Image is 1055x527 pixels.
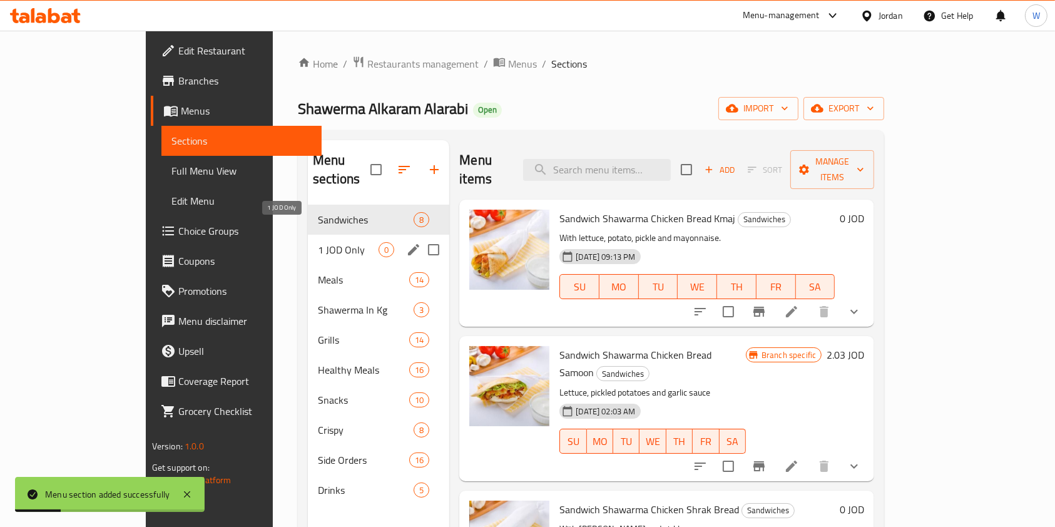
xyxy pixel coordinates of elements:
a: Full Menu View [161,156,322,186]
span: import [728,101,788,116]
span: Snacks [318,392,409,407]
span: Select to update [715,453,742,479]
p: With lettuce, potato, pickle and mayonnaise. [559,230,835,246]
span: 16 [410,454,429,466]
img: Sandwich Shawarma Chicken Bread Samoon [469,346,549,426]
button: MO [599,274,639,299]
span: SA [801,278,830,296]
span: SA [725,432,741,451]
span: WE [683,278,712,296]
div: items [414,483,429,498]
span: Coverage Report [178,374,312,389]
button: delete [809,451,839,481]
span: Branches [178,73,312,88]
a: Restaurants management [352,56,479,72]
span: 5 [414,484,429,496]
span: SU [565,278,594,296]
button: Manage items [790,150,874,189]
span: Sections [171,133,312,148]
button: TU [613,429,640,454]
span: [DATE] 02:03 AM [571,406,640,417]
div: Sandwiches8 [308,205,449,235]
nav: breadcrumb [298,56,884,72]
button: SA [720,429,746,454]
h6: 2.03 JOD [827,346,864,364]
a: Edit menu item [784,304,799,319]
span: Add [703,163,736,177]
div: Healthy Meals16 [308,355,449,385]
a: Edit Menu [161,186,322,216]
span: [DATE] 09:13 PM [571,251,640,263]
span: Select section first [740,160,790,180]
div: 1 JOD Only0edit [308,235,449,265]
span: Add item [700,160,740,180]
a: Promotions [151,276,322,306]
a: Sections [161,126,322,156]
a: Branches [151,66,322,96]
a: Grocery Checklist [151,396,322,426]
span: Select to update [715,299,742,325]
button: TU [639,274,678,299]
span: Menu disclaimer [178,314,312,329]
button: WE [640,429,666,454]
span: Select all sections [363,156,389,183]
svg: Show Choices [847,459,862,474]
span: Healthy Meals [318,362,409,377]
div: items [409,362,429,377]
span: Grills [318,332,409,347]
span: 0 [379,244,394,256]
span: Sandwich Shawarma Chicken Bread Samoon [559,345,711,382]
span: TU [618,432,635,451]
a: Menus [493,56,537,72]
span: Upsell [178,344,312,359]
div: items [379,242,394,257]
span: Sandwiches [738,212,790,227]
button: sort-choices [685,451,715,481]
img: Sandwich Shawarma Chicken Bread Kmaj [469,210,549,290]
span: 14 [410,334,429,346]
a: Support.OpsPlatform [152,472,232,488]
span: Crispy [318,422,414,437]
span: 16 [410,364,429,376]
span: export [813,101,874,116]
span: TH [722,278,752,296]
span: Open [473,105,502,115]
button: export [803,97,884,120]
span: 1 JOD Only [318,242,379,257]
div: Side Orders [318,453,409,468]
span: Grocery Checklist [178,404,312,419]
button: Add [700,160,740,180]
span: 1.0.0 [185,438,204,454]
div: Shawerma In Kg [318,302,414,317]
p: Lettuce, pickled potatoes and garlic sauce [559,385,746,401]
span: Choice Groups [178,223,312,238]
a: Menus [151,96,322,126]
div: Menu-management [743,8,820,23]
h2: Menu sections [313,151,370,188]
a: Coupons [151,246,322,276]
div: Snacks10 [308,385,449,415]
button: delete [809,297,839,327]
span: Drinks [318,483,414,498]
button: SA [796,274,835,299]
button: WE [678,274,717,299]
h6: 0 JOD [840,210,864,227]
button: SU [559,274,599,299]
button: Branch-specific-item [744,297,774,327]
div: items [414,422,429,437]
button: show more [839,297,869,327]
nav: Menu sections [308,200,449,510]
span: Full Menu View [171,163,312,178]
div: Jordan [879,9,903,23]
span: 8 [414,424,429,436]
button: import [718,97,798,120]
span: Branch specific [757,349,821,361]
button: FR [693,429,719,454]
h6: 0 JOD [840,501,864,518]
a: Coverage Report [151,366,322,396]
